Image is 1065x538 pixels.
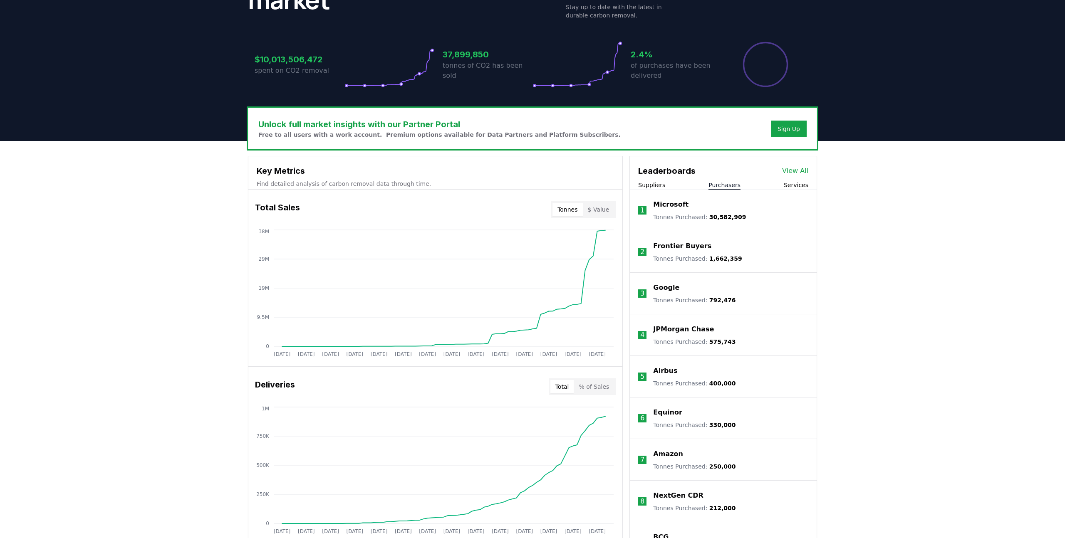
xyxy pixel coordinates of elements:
p: Tonnes Purchased : [653,504,736,512]
tspan: [DATE] [274,351,291,357]
p: Tonnes Purchased : [653,296,736,304]
tspan: 19M [258,285,269,291]
tspan: [DATE] [322,351,339,357]
p: 4 [640,330,644,340]
h3: 2.4% [631,48,721,61]
button: Total [550,380,574,393]
p: 5 [640,372,644,382]
a: Frontier Buyers [653,241,711,251]
p: Stay up to date with the latest in durable carbon removal. [566,3,672,20]
p: 6 [640,413,644,423]
tspan: [DATE] [371,528,388,534]
tspan: 0 [266,521,269,526]
button: % of Sales [574,380,614,393]
a: Microsoft [653,200,689,210]
p: Tonnes Purchased : [653,379,736,387]
tspan: [DATE] [419,351,436,357]
button: Services [784,181,808,189]
span: 575,743 [709,338,736,345]
p: 8 [640,496,644,506]
a: Airbus [653,366,677,376]
span: 400,000 [709,380,736,387]
a: JPMorgan Chase [653,324,714,334]
tspan: [DATE] [565,528,582,534]
h3: Total Sales [255,201,300,218]
tspan: 250K [256,491,270,497]
tspan: [DATE] [492,351,509,357]
a: NextGen CDR [653,491,703,501]
tspan: 1M [262,406,269,412]
h3: Leaderboards [638,165,696,177]
tspan: [DATE] [565,351,582,357]
h3: 37,899,850 [443,48,532,61]
p: of purchases have been delivered [631,61,721,81]
h3: Unlock full market insights with our Partner Portal [258,118,621,131]
p: spent on CO2 removal [255,66,344,76]
tspan: [DATE] [492,528,509,534]
a: Sign Up [778,125,800,133]
tspan: [DATE] [589,528,606,534]
button: Purchasers [708,181,741,189]
button: Tonnes [552,203,582,216]
p: Tonnes Purchased : [653,213,746,221]
tspan: [DATE] [468,528,485,534]
span: 250,000 [709,463,736,470]
tspan: [DATE] [395,528,412,534]
a: Amazon [653,449,683,459]
tspan: 38M [258,229,269,234]
tspan: [DATE] [516,528,533,534]
p: Tonnes Purchased : [653,462,736,471]
tspan: 500K [256,462,270,468]
p: 1 [640,205,644,215]
tspan: [DATE] [274,528,291,534]
tspan: 9.5M [257,314,269,320]
tspan: [DATE] [347,351,364,357]
span: 792,476 [709,297,736,304]
tspan: [DATE] [443,351,461,357]
span: 212,000 [709,505,736,511]
button: Suppliers [638,181,665,189]
p: 2 [640,247,644,257]
p: 7 [640,455,644,465]
p: Tonnes Purchased : [653,254,742,263]
tspan: [DATE] [298,528,315,534]
tspan: [DATE] [516,351,533,357]
tspan: [DATE] [540,528,557,534]
p: Tonnes Purchased : [653,421,736,429]
h3: $10,013,506,472 [255,53,344,66]
tspan: [DATE] [443,528,461,534]
tspan: [DATE] [540,351,557,357]
p: Find detailed analysis of carbon removal data through time. [257,180,614,188]
tspan: [DATE] [371,351,388,357]
span: 330,000 [709,422,736,428]
span: 30,582,909 [709,214,746,220]
p: tonnes of CO2 has been sold [443,61,532,81]
tspan: [DATE] [419,528,436,534]
tspan: [DATE] [347,528,364,534]
tspan: 750K [256,433,270,439]
tspan: 0 [266,343,269,349]
h3: Deliveries [255,378,295,395]
p: Tonnes Purchased : [653,338,736,346]
tspan: 29M [258,256,269,262]
a: Equinor [653,407,682,417]
tspan: [DATE] [468,351,485,357]
h3: Key Metrics [257,165,614,177]
tspan: [DATE] [298,351,315,357]
div: Percentage of sales delivered [742,41,789,88]
button: $ Value [583,203,614,216]
button: Sign Up [771,121,807,137]
span: 1,662,359 [709,255,742,262]
a: View All [782,166,808,176]
tspan: [DATE] [395,351,412,357]
a: Google [653,283,679,293]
